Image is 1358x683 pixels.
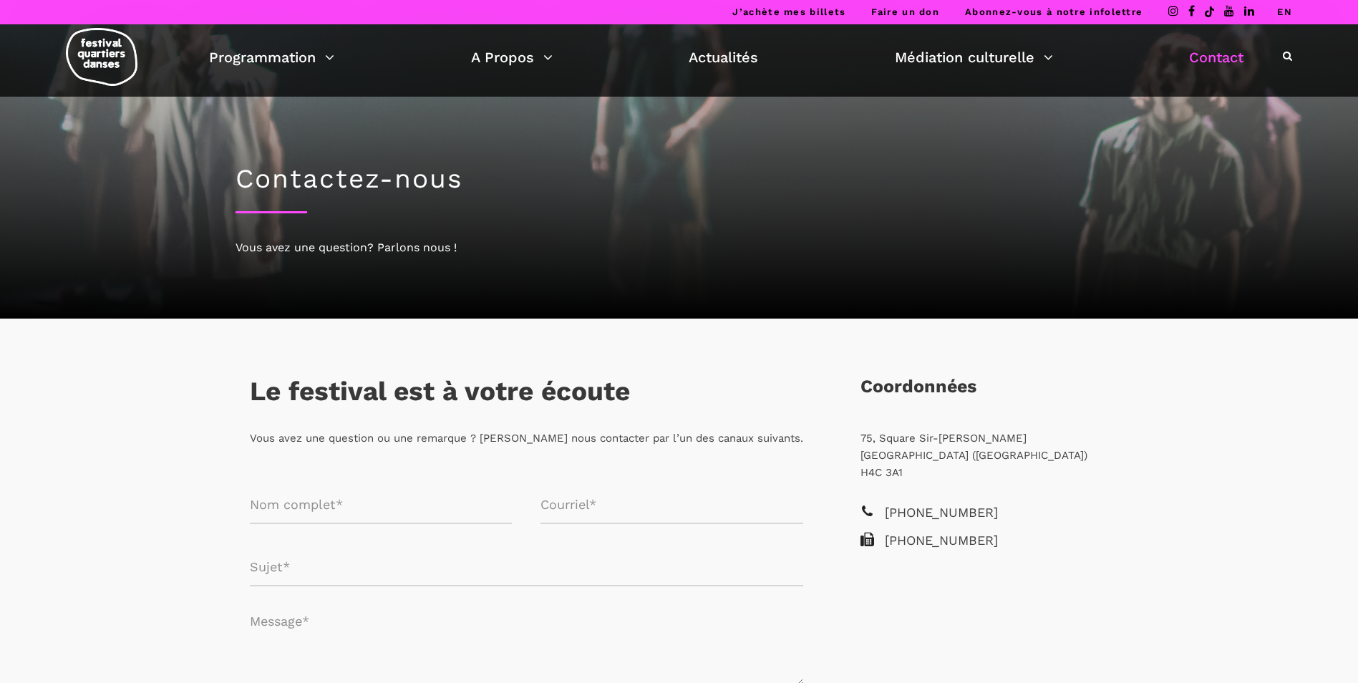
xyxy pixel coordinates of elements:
span: [PHONE_NUMBER] [885,503,1109,523]
a: J’achète mes billets [732,6,845,17]
a: Médiation culturelle [895,45,1053,69]
p: 75, Square Sir-[PERSON_NAME] [GEOGRAPHIC_DATA] ([GEOGRAPHIC_DATA]) H4C 3A1 [860,430,1109,481]
span: [PHONE_NUMBER] [885,531,1109,551]
input: Sujet* [250,548,803,586]
a: A Propos [471,45,553,69]
a: Programmation [209,45,334,69]
a: Abonnez-vous à notre infolettre [965,6,1143,17]
input: Courriel* [540,486,803,524]
a: Actualités [689,45,758,69]
a: Contact [1189,45,1243,69]
h3: Le festival est à votre écoute [250,376,630,412]
p: Vous avez une question ou une remarque ? [PERSON_NAME] nous contacter par l’un des canaux suivants. [250,430,803,447]
h3: Coordonnées [860,376,976,412]
a: Faire un don [871,6,939,17]
input: Nom complet* [250,486,513,524]
div: Vous avez une question? Parlons nous ! [236,238,1123,257]
img: logo-fqd-med [66,28,137,86]
a: EN [1277,6,1292,17]
h1: Contactez-nous [236,163,1123,195]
